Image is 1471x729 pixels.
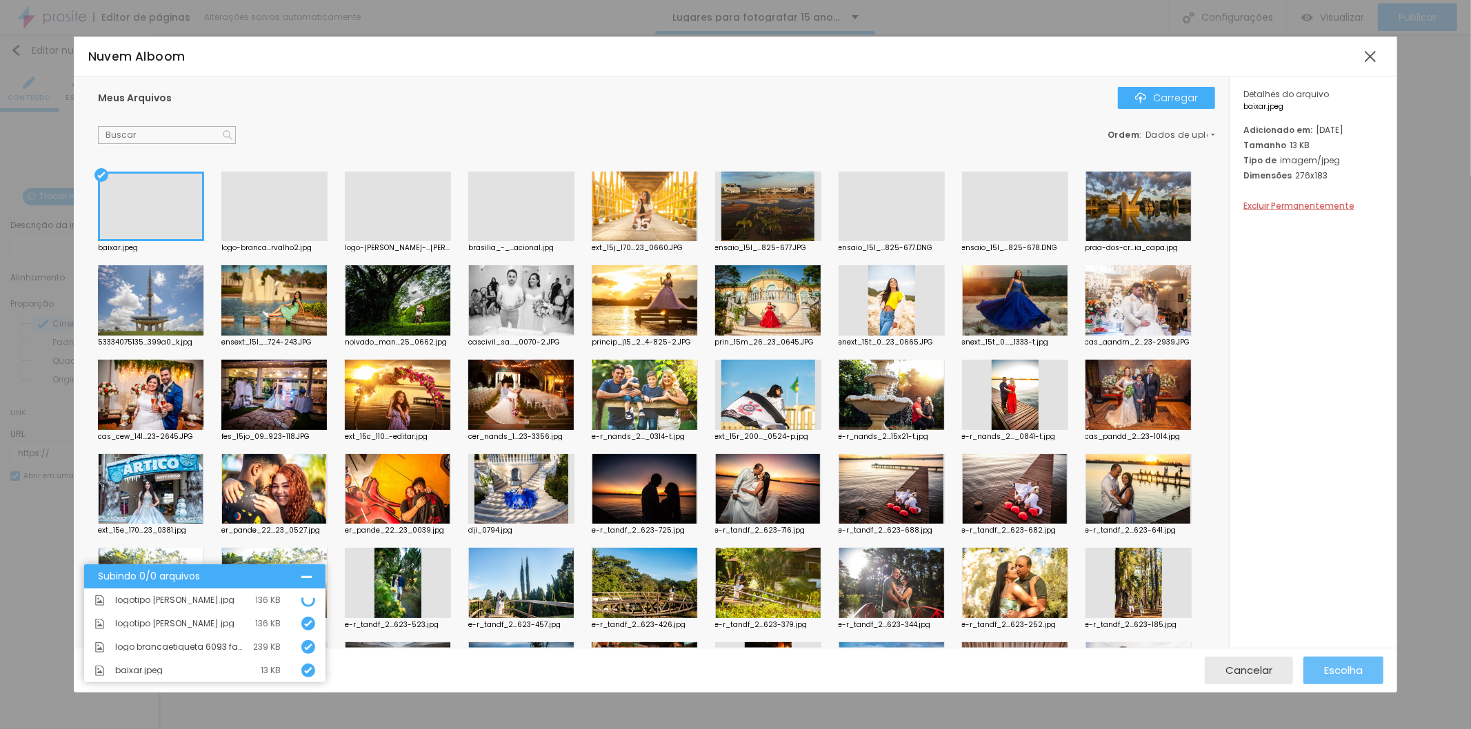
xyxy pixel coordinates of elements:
font: noivado_man...25_0662.jpg [345,337,447,347]
button: Cancelar [1205,657,1293,684]
font: Carregar [1153,91,1198,105]
font: e-r_tandf_2...623-426.jpg [592,619,686,630]
font: ensaio_15l_...825-677.DNG [839,243,933,253]
font: cer_nands_1...23-3356.jpg [468,431,563,442]
font: : [1139,129,1142,141]
font: ensaio_15l_...825-678.DNG [962,243,1058,253]
font: praa-dos-cr...ia_capa.jpg [1085,243,1179,253]
font: enext_15t_0..._1333-t.jpg [962,337,1049,347]
img: Ícone [94,619,105,629]
font: ext_15e_170...23_0381.jpg [98,525,186,535]
font: fes_15jo_09...923-118.JPG [221,431,310,442]
font: 13 KB [261,664,281,676]
font: ext_15c_110...-editar.jpg [345,431,428,442]
input: Buscar [98,126,236,144]
button: Escolha [1303,657,1383,684]
font: er_pande_22...23_0039.jpg [345,525,444,535]
font: Tipo de [1243,154,1277,166]
font: Subindo 0/0 arquivos [98,569,200,583]
font: Cancelar [1225,663,1272,677]
font: Escolha [1324,663,1363,677]
font: logotipo [PERSON_NAME].jpg [115,594,234,606]
font: baixar.jpeg [115,664,163,676]
font: e-r_nands_2...15x21-t.jpg [839,431,929,442]
font: cascivil_sa..._0070-2.JPG [468,337,560,347]
font: e-r_tandf_2...623-716.jpg [715,525,805,535]
font: e-r_tandf_2...623-523.jpg [345,619,439,630]
font: e-r_tandf_2...623-252.jpg [962,619,1057,630]
font: e-r_tandf_2...623-344.jpg [839,619,931,630]
font: Excluir Permanentemente [1243,200,1354,212]
font: 276x183 [1295,170,1328,181]
font: ext_15r_200..._0524-p.jpg [715,431,809,442]
font: ext_15j_170...23_0660.JPG [592,243,683,253]
font: imagem/jpeg [1280,154,1340,166]
font: logo-[PERSON_NAME]-...[PERSON_NAME].jpg [345,243,501,253]
img: Ícone [94,642,105,653]
font: 53334075135...399a0_k.jpg [98,337,192,347]
font: e-r_tandf_2...623-725.jpg [592,525,685,535]
font: e-r_tandf_2...623-641.jpg [1085,525,1177,535]
font: 239 KB [253,641,281,653]
font: e-r_nands_2..._0314-t.jpg [592,431,685,442]
font: Detalhes do arquivo [1243,88,1329,100]
img: Ícone [94,595,105,606]
font: Dados de upload [1145,129,1225,141]
font: e-r_tandf_2...623-682.jpg [962,525,1057,535]
font: ensaio_15l_...825-677.JPG [715,243,807,253]
img: Ícone [1135,92,1146,103]
font: cas_pandd_2...23-1014.jpg [1085,431,1181,442]
font: Nuvem Alboom [88,48,186,65]
font: Meus Arquivos [98,91,172,105]
img: Ícone [94,666,105,676]
font: logo brancaetiqueta 6093 fabio carvalho2.jpg [115,641,312,653]
font: Adicionado em: [1243,124,1312,136]
font: [DATE] [1316,124,1343,136]
font: e-r_tandf_2...623-457.jpg [468,619,561,630]
font: 136 KB [255,617,281,629]
font: 13 KB [1290,139,1310,151]
img: Ícone [304,619,312,628]
font: enext_15t_0...23_0665.JPG [839,337,934,347]
img: Ícone [304,643,312,651]
font: brasilia_-_...acional.jpg [468,243,554,253]
font: baixar.jpeg [98,243,138,253]
font: princip_j15_2...4-825-2.JPG [592,337,691,347]
font: e-r_tandf_2...623-379.jpg [715,619,808,630]
font: baixar.jpeg [1243,101,1283,112]
font: 136 KB [255,594,281,606]
font: logo-branca...rvalho2.jpg [221,243,312,253]
img: Ícone [223,130,232,140]
img: Ícone [304,666,312,675]
font: dji_0794.jpg [468,525,512,535]
font: e-r_tandf_2...623-185.jpg [1085,619,1177,630]
font: ensext_15l_...724-243.JPG [221,337,312,347]
font: prin_15m_26...23_0645.JPG [715,337,814,347]
font: Ordem [1108,129,1140,141]
button: ÍconeCarregar [1118,87,1215,109]
font: Tamanho [1243,139,1286,151]
font: cas_aandm_2...23-2939.JPG [1085,337,1190,347]
font: er_pande_22...23_0527.jpg [221,525,320,535]
font: cas_cew_141...23-2645.JPG [98,431,193,442]
font: Dimensões [1243,170,1292,181]
font: e-r_nands_2..._0841-t.jpg [962,431,1056,442]
font: logotipo [PERSON_NAME].jpg [115,617,234,629]
font: e-r_tandf_2...623-688.jpg [839,525,933,535]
